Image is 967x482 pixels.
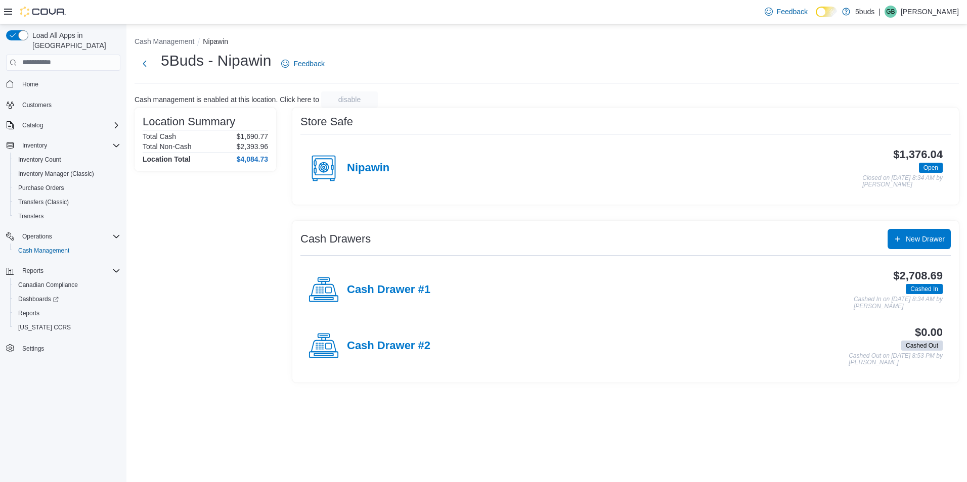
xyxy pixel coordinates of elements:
a: Transfers [14,210,48,222]
span: Canadian Compliance [14,279,120,291]
span: Purchase Orders [14,182,120,194]
p: Closed on [DATE] 8:34 AM by [PERSON_NAME] [862,175,943,188]
span: Cash Management [18,247,69,255]
button: Purchase Orders [10,181,124,195]
span: Inventory Count [18,156,61,164]
span: Inventory [22,141,47,150]
span: Canadian Compliance [18,281,78,289]
span: Inventory Manager (Classic) [14,168,120,180]
a: Settings [18,343,48,355]
span: Catalog [18,119,120,131]
h3: $2,708.69 [893,270,943,282]
button: Reports [2,264,124,278]
span: Settings [18,342,120,354]
p: Cash management is enabled at this location. Click here to [135,95,319,104]
span: Inventory Count [14,154,120,166]
span: Inventory Manager (Classic) [18,170,94,178]
span: disable [338,94,361,105]
button: Catalog [18,119,47,131]
p: $2,393.96 [237,142,268,151]
h3: $1,376.04 [893,149,943,161]
button: Cash Management [135,37,194,45]
p: Cashed Out on [DATE] 8:53 PM by [PERSON_NAME] [849,353,943,366]
button: Transfers (Classic) [10,195,124,209]
h1: 5Buds - Nipawin [161,51,271,71]
span: Transfers (Classic) [14,196,120,208]
button: Catalog [2,118,124,132]
button: Next [135,54,155,74]
span: Open [924,163,938,172]
h6: Total Cash [143,132,176,140]
span: Cashed Out [906,341,938,350]
span: Feedback [777,7,808,17]
h4: Cash Drawer #1 [347,283,430,297]
span: Cashed In [910,284,938,294]
span: [US_STATE] CCRS [18,323,71,331]
span: Transfers [18,212,43,220]
span: Cashed In [906,284,943,294]
a: Feedback [277,54,328,74]
button: Inventory Count [10,153,124,167]
a: Reports [14,307,43,319]
span: Reports [18,265,120,277]
button: Canadian Compliance [10,278,124,292]
a: Transfers (Classic) [14,196,73,208]
button: Inventory [2,138,124,153]
button: Inventory Manager (Classic) [10,167,124,181]
span: Customers [22,101,52,109]
a: Dashboards [10,292,124,306]
span: Open [919,163,943,173]
a: Canadian Compliance [14,279,82,291]
button: Home [2,77,124,91]
nav: An example of EuiBreadcrumbs [135,36,959,49]
img: Cova [20,7,66,17]
a: Purchase Orders [14,182,68,194]
p: $1,690.77 [237,132,268,140]
h4: Location Total [143,155,191,163]
p: | [878,6,881,18]
span: Transfers (Classic) [18,198,69,206]
span: Cashed Out [901,341,943,351]
span: Feedback [293,59,324,69]
a: [US_STATE] CCRS [14,321,75,333]
input: Dark Mode [816,7,837,17]
h4: Cash Drawer #2 [347,340,430,353]
span: Operations [22,232,52,240]
a: Customers [18,99,56,111]
h6: Total Non-Cash [143,142,192,151]
span: Inventory [18,139,120,152]
h3: Store Safe [300,116,353,128]
button: Operations [18,230,56,243]
a: Dashboards [14,293,63,305]
span: Dashboards [14,293,120,305]
button: Settings [2,341,124,355]
span: GB [886,6,895,18]
button: Cash Management [10,244,124,258]
button: Inventory [18,139,51,152]
button: Transfers [10,209,124,223]
span: Dashboards [18,295,59,303]
span: Home [18,78,120,90]
span: Load All Apps in [GEOGRAPHIC_DATA] [28,30,120,51]
nav: Complex example [6,73,120,382]
button: Nipawin [203,37,228,45]
span: Operations [18,230,120,243]
a: Cash Management [14,245,73,257]
h4: Nipawin [347,162,389,175]
h3: $0.00 [915,326,943,339]
span: Purchase Orders [18,184,64,192]
span: New Drawer [906,234,945,244]
span: Cash Management [14,245,120,257]
a: Inventory Count [14,154,65,166]
div: Gabe Brad [885,6,897,18]
a: Feedback [761,2,812,22]
span: Settings [22,345,44,353]
h4: $4,084.73 [237,155,268,163]
a: Inventory Manager (Classic) [14,168,98,180]
p: [PERSON_NAME] [901,6,959,18]
span: Reports [14,307,120,319]
span: Home [22,80,38,88]
button: disable [321,91,378,108]
button: Operations [2,229,124,244]
h3: Location Summary [143,116,235,128]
